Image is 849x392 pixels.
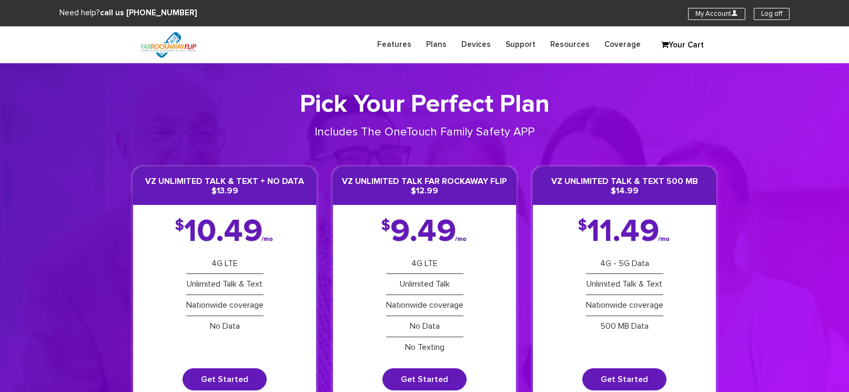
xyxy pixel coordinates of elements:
h3: VZ Unlimited Talk & Text 500 MB $14.99 [533,167,716,204]
span: /mo [261,237,273,241]
div: 9.49 [381,221,468,243]
li: Nationwide coverage [186,295,264,316]
span: /mo [658,237,670,241]
a: Log off [754,8,790,20]
span: /mo [455,237,467,241]
h1: Pick Your Perfect Plan [133,90,716,120]
li: Nationwide coverage [386,295,463,316]
span: $ [578,221,587,231]
h3: VZ Unlimited Talk & Text + No Data $13.99 [133,167,316,204]
a: Get Started [582,368,666,390]
a: Features [370,34,419,55]
span: $ [175,221,184,231]
a: Coverage [597,34,648,55]
a: Support [498,34,543,55]
li: Unlimited Talk & Text [586,274,663,295]
span: Need help? [59,9,197,17]
li: 4G - 5G Data [586,253,663,275]
a: Get Started [382,368,467,390]
strong: call us [PHONE_NUMBER] [100,9,197,17]
li: 4G LTE [386,253,463,275]
li: Unlimited Talk & Text [186,274,264,295]
li: Unlimited Talk [386,274,463,295]
a: Your Cart [656,37,709,53]
div: 11.49 [578,221,671,243]
li: No Texting [386,337,463,358]
li: 500 MB Data [586,316,663,337]
li: No Data [186,316,264,337]
span: $ [381,221,390,231]
div: 10.49 [175,221,274,243]
h3: VZ Unlimited Talk Far Rockaway Flip $12.99 [333,167,516,204]
a: Plans [419,34,454,55]
img: FiveTownsFlip [133,26,205,63]
li: 4G LTE [186,253,264,275]
li: No Data [386,316,463,337]
a: Resources [543,34,597,55]
li: Nationwide coverage [586,295,663,316]
a: Get Started [183,368,267,390]
a: Devices [454,34,498,55]
a: My AccountU [688,8,745,20]
p: Includes The OneTouch Family Safety APP [279,124,571,141]
i: U [731,9,738,16]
